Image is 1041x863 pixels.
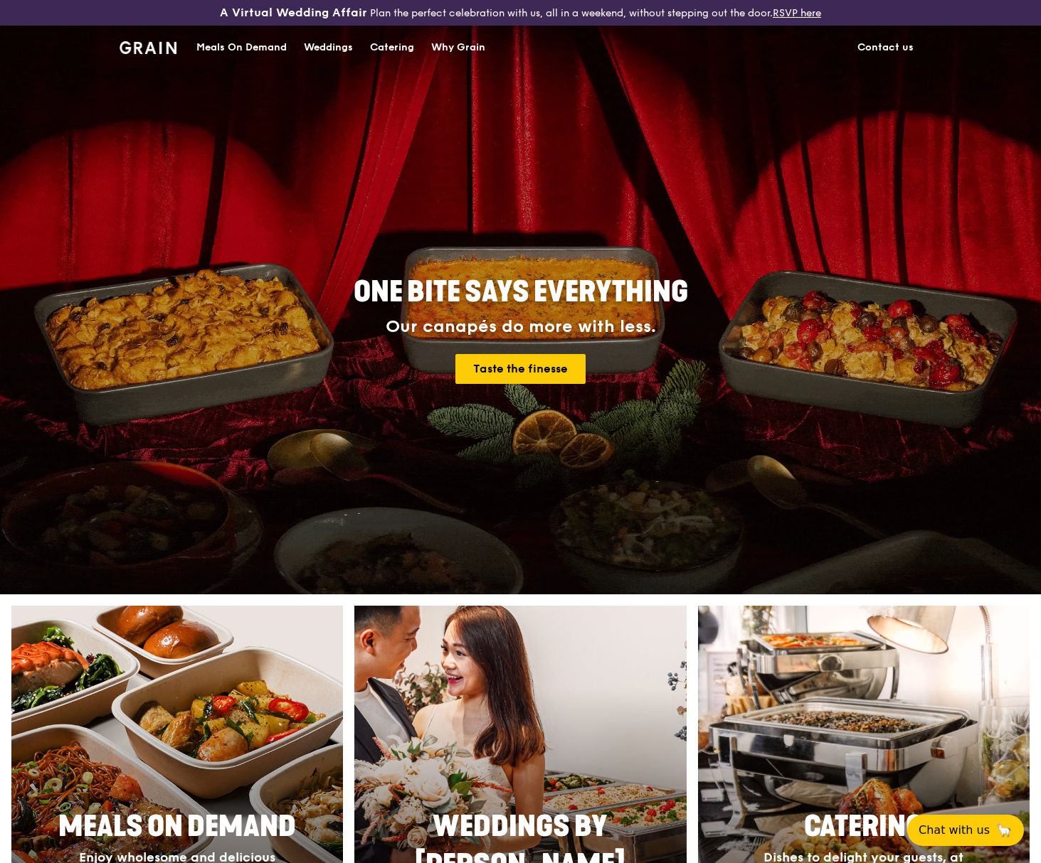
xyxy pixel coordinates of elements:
span: Catering [804,810,923,844]
div: Weddings [304,26,353,69]
span: ONE BITE SAYS EVERYTHING [354,275,688,309]
a: Catering [361,26,423,69]
a: RSVP here [773,7,821,19]
div: Our canapés do more with less. [265,317,777,337]
div: Catering [370,26,414,69]
span: Meals On Demand [58,810,296,844]
span: Chat with us [919,822,990,839]
a: Weddings [295,26,361,69]
div: Plan the perfect celebration with us, all in a weekend, without stepping out the door. [174,6,867,20]
a: Contact us [849,26,922,69]
button: Chat with us🦙 [907,815,1024,846]
h3: A Virtual Wedding Affair [220,6,367,20]
span: 🦙 [995,822,1013,839]
div: Why Grain [431,26,485,69]
a: Taste the finesse [455,354,586,384]
a: GrainGrain [120,25,177,68]
img: Grain [120,41,177,54]
div: Meals On Demand [196,26,287,69]
a: Why Grain [423,26,494,69]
